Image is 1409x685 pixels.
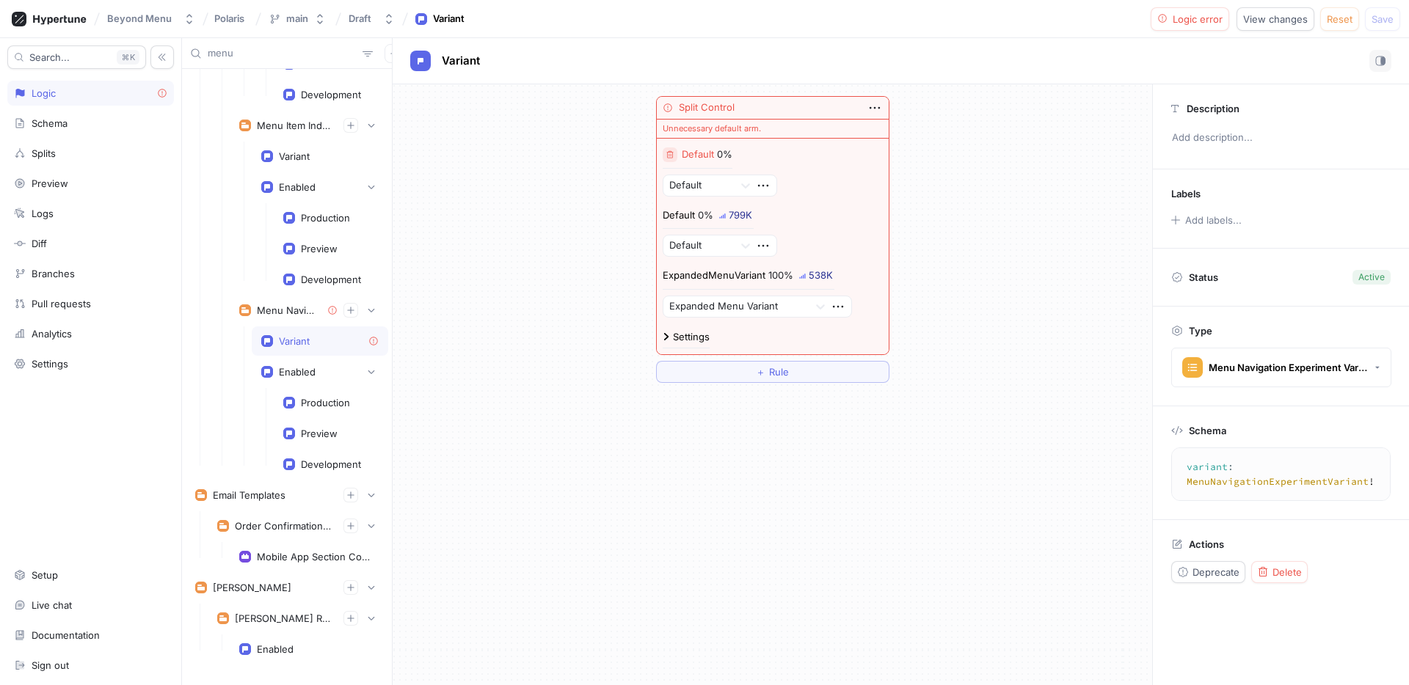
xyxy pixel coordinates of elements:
[1173,15,1223,23] span: Logic error
[682,147,714,162] p: Default
[257,643,294,655] div: Enabled
[1166,210,1245,230] button: Add labels...
[32,147,56,159] div: Splits
[1372,15,1394,23] span: Save
[32,117,68,129] div: Schema
[1171,348,1391,387] button: Menu Navigation Experiment Variant
[32,87,56,99] div: Logic
[343,7,401,31] button: Draft
[32,569,58,581] div: Setup
[235,612,332,624] div: [PERSON_NAME] Reputation Management
[1189,425,1226,436] p: Schema
[663,208,695,223] p: Default
[235,520,332,532] div: Order Confirmation Email
[657,120,889,139] div: Unnecessary default arm.
[32,358,68,370] div: Settings
[208,46,357,61] input: Search...
[301,274,361,285] div: Development
[32,238,47,249] div: Diff
[263,7,332,31] button: main
[32,298,91,309] div: Pull requests
[301,397,350,409] div: Production
[1151,7,1230,31] button: Logic error
[1209,362,1369,374] div: Menu Navigation Experiment Variant
[301,243,338,254] div: Preview
[679,100,735,115] div: Split Control
[301,428,338,439] div: Preview
[32,208,54,219] div: Logs
[32,177,68,189] div: Preview
[1243,15,1308,23] span: View changes
[257,551,373,563] div: Mobile App Section Content
[29,53,70,62] span: Search...
[32,629,100,641] div: Documentation
[729,210,752,220] div: 799K
[1171,188,1201,199] p: Labels
[301,89,361,100] div: Development
[1189,538,1224,550] p: Actions
[279,150,310,162] div: Variant
[769,367,789,376] span: Rule
[213,489,285,501] div: Email Templates
[1171,561,1245,583] button: Deprecate
[286,12,308,25] div: main
[7,45,146,69] button: Search...K
[7,623,174,648] a: Documentation
[1185,216,1242,225] div: Add labels...
[32,599,72,611] div: Live chat
[1365,7,1400,31] button: Save
[1251,561,1308,583] button: Delete
[1273,568,1302,576] span: Delete
[279,366,316,378] div: Enabled
[1165,125,1397,150] p: Add description...
[32,328,72,340] div: Analytics
[107,12,172,25] div: Beyond Menu
[433,12,465,26] div: Variant
[101,7,201,31] button: Beyond Menu
[1327,15,1352,23] span: Reset
[214,13,244,23] span: Polaris
[213,582,291,593] div: [PERSON_NAME]
[698,210,713,220] div: 0%
[117,50,139,65] div: K
[301,212,350,224] div: Production
[1320,7,1359,31] button: Reset
[1358,271,1385,284] div: Active
[663,268,765,283] p: ExpandedMenuVariant
[768,271,793,280] div: 100%
[32,659,69,671] div: Sign out
[257,304,316,316] div: Menu Navigation Experiment
[1237,7,1314,31] button: View changes
[1189,267,1218,287] p: Status
[717,150,732,159] div: 0%
[279,335,310,347] div: Variant
[32,268,75,279] div: Branches
[1187,103,1239,114] p: Description
[279,181,316,193] div: Enabled
[656,361,889,383] button: ＋Rule
[1193,568,1239,576] span: Deprecate
[257,120,332,131] div: Menu Item Index Optimization
[349,12,371,25] div: Draft
[442,55,480,67] span: Variant
[301,458,361,470] div: Development
[809,271,833,280] div: 538K
[673,332,710,342] div: Settings
[756,367,765,376] span: ＋
[1189,325,1212,337] p: Type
